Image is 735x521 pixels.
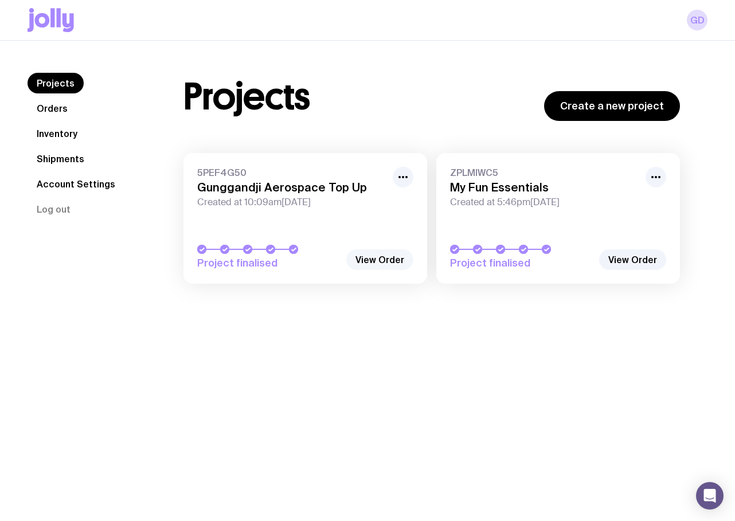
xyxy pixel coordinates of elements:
[28,73,84,93] a: Projects
[599,249,666,270] a: View Order
[183,79,310,115] h1: Projects
[197,181,386,194] h3: Gunggandji Aerospace Top Up
[696,482,724,510] div: Open Intercom Messenger
[544,91,680,121] a: Create a new project
[197,167,386,178] span: 5PEF4G50
[450,197,639,208] span: Created at 5:46pm[DATE]
[28,174,124,194] a: Account Settings
[183,153,427,284] a: 5PEF4G50Gunggandji Aerospace Top UpCreated at 10:09am[DATE]Project finalised
[687,10,707,30] a: GD
[28,148,93,169] a: Shipments
[450,256,593,270] span: Project finalised
[346,249,413,270] a: View Order
[436,153,680,284] a: ZPLMIWC5My Fun EssentialsCreated at 5:46pm[DATE]Project finalised
[197,197,386,208] span: Created at 10:09am[DATE]
[450,167,639,178] span: ZPLMIWC5
[28,123,87,144] a: Inventory
[450,181,639,194] h3: My Fun Essentials
[28,98,77,119] a: Orders
[28,199,80,220] button: Log out
[197,256,340,270] span: Project finalised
